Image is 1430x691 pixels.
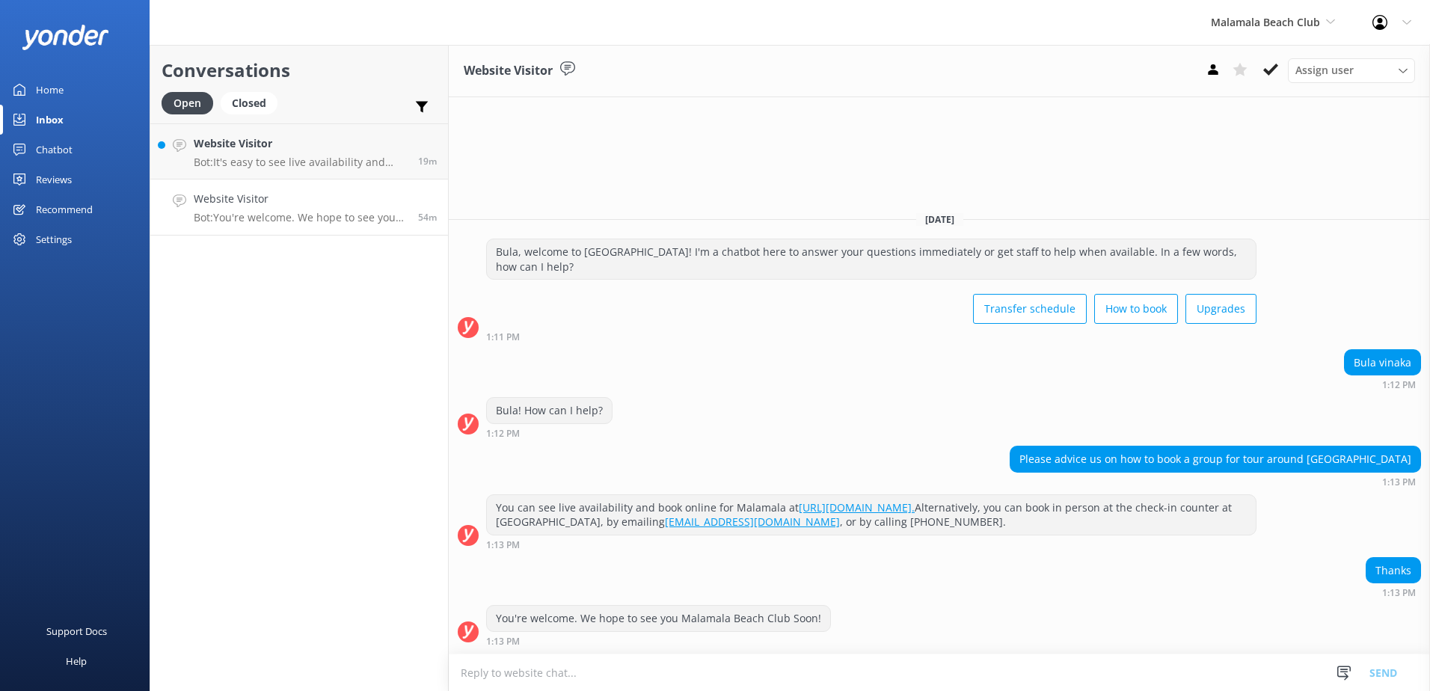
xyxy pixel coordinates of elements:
[1366,558,1420,583] div: Thanks
[150,123,448,179] a: Website VisitorBot:It's easy to see live availability and book online at [URL][DOMAIN_NAME]. You ...
[1295,62,1354,79] span: Assign user
[162,56,437,85] h2: Conversations
[22,25,108,49] img: yonder-white-logo.png
[1382,589,1416,598] strong: 1:13 PM
[36,224,72,254] div: Settings
[916,213,963,226] span: [DATE]
[194,156,407,169] p: Bot: It's easy to see live availability and book online at [URL][DOMAIN_NAME]. You can also book ...
[486,428,613,438] div: 01:12pm 12-Aug-2025 (UTC +12:00) Pacific/Auckland
[1211,15,1320,29] span: Malamala Beach Club
[486,539,1256,550] div: 01:13pm 12-Aug-2025 (UTC +12:00) Pacific/Auckland
[486,541,520,550] strong: 1:13 PM
[1185,294,1256,324] button: Upgrades
[194,211,407,224] p: Bot: You're welcome. We hope to see you Malamala Beach Club Soon!
[973,294,1087,324] button: Transfer schedule
[418,155,437,168] span: 01:49pm 12-Aug-2025 (UTC +12:00) Pacific/Auckland
[486,636,831,646] div: 01:13pm 12-Aug-2025 (UTC +12:00) Pacific/Auckland
[1382,478,1416,487] strong: 1:13 PM
[66,646,87,676] div: Help
[221,92,277,114] div: Closed
[36,194,93,224] div: Recommend
[36,75,64,105] div: Home
[1366,587,1421,598] div: 01:13pm 12-Aug-2025 (UTC +12:00) Pacific/Auckland
[487,239,1256,279] div: Bula, welcome to [GEOGRAPHIC_DATA]! I'm a chatbot here to answer your questions immediately or ge...
[464,61,553,81] h3: Website Visitor
[46,616,107,646] div: Support Docs
[486,333,520,342] strong: 1:11 PM
[150,179,448,236] a: Website VisitorBot:You're welcome. We hope to see you Malamala Beach Club Soon!54m
[1345,350,1420,375] div: Bula vinaka
[487,495,1256,535] div: You can see live availability and book online for Malamala at Alternatively, you can book in pers...
[1010,476,1421,487] div: 01:13pm 12-Aug-2025 (UTC +12:00) Pacific/Auckland
[1094,294,1178,324] button: How to book
[665,515,840,529] a: [EMAIL_ADDRESS][DOMAIN_NAME]
[799,500,915,515] a: [URL][DOMAIN_NAME].
[194,135,407,152] h4: Website Visitor
[1288,58,1415,82] div: Assign User
[221,94,285,111] a: Closed
[1010,446,1420,472] div: Please advice us on how to book a group for tour around [GEOGRAPHIC_DATA]
[194,191,407,207] h4: Website Visitor
[486,331,1256,342] div: 01:11pm 12-Aug-2025 (UTC +12:00) Pacific/Auckland
[162,92,213,114] div: Open
[36,105,64,135] div: Inbox
[418,211,437,224] span: 01:13pm 12-Aug-2025 (UTC +12:00) Pacific/Auckland
[1344,379,1421,390] div: 01:12pm 12-Aug-2025 (UTC +12:00) Pacific/Auckland
[487,606,830,631] div: You're welcome. We hope to see you Malamala Beach Club Soon!
[162,94,221,111] a: Open
[36,135,73,165] div: Chatbot
[1382,381,1416,390] strong: 1:12 PM
[487,398,612,423] div: Bula! How can I help?
[36,165,72,194] div: Reviews
[486,429,520,438] strong: 1:12 PM
[486,637,520,646] strong: 1:13 PM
